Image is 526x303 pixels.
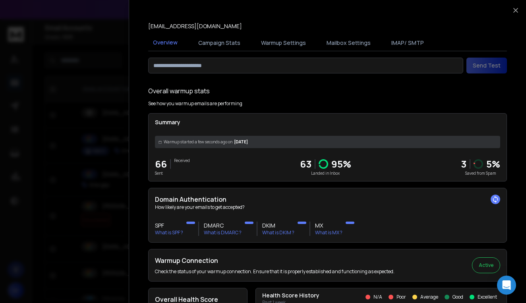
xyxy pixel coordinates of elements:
[461,170,500,176] p: Saved from Spam
[148,34,182,52] button: Overview
[387,34,429,52] button: IMAP/ SMTP
[315,222,342,230] h3: MX
[396,294,406,300] p: Poor
[461,157,466,170] strong: 3
[256,34,311,52] button: Warmup Settings
[315,230,342,236] p: What is MX ?
[300,170,351,176] p: Landed in Inbox
[486,158,500,170] p: 5 %
[262,230,294,236] p: What is DKIM ?
[148,100,242,107] p: See how you warmup emails are performing
[155,118,500,126] p: Summary
[472,257,500,273] button: Active
[155,195,500,204] h2: Domain Authentication
[155,158,167,170] p: 66
[331,158,351,170] p: 95 %
[204,230,242,236] p: What is DMARC ?
[373,294,382,300] p: N/A
[155,230,183,236] p: What is SPF ?
[148,22,242,30] p: [EMAIL_ADDRESS][DOMAIN_NAME]
[420,294,438,300] p: Average
[262,291,319,299] p: Health Score History
[322,34,375,52] button: Mailbox Settings
[300,158,311,170] p: 63
[155,204,500,210] p: How likely are your emails to get accepted?
[155,268,394,275] p: Check the status of your warmup connection. Ensure that it is properly established and functionin...
[155,222,183,230] h3: SPF
[155,136,500,148] div: [DATE]
[478,294,497,300] p: Excellent
[148,86,210,96] h1: Overall warmup stats
[155,170,167,176] p: Sent
[193,34,245,52] button: Campaign Stats
[204,222,242,230] h3: DMARC
[155,256,394,265] h2: Warmup Connection
[164,139,232,145] span: Warmup started a few seconds ago on
[497,276,516,295] div: Open Intercom Messenger
[453,294,463,300] p: Good
[174,158,190,164] p: Received
[262,222,294,230] h3: DKIM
